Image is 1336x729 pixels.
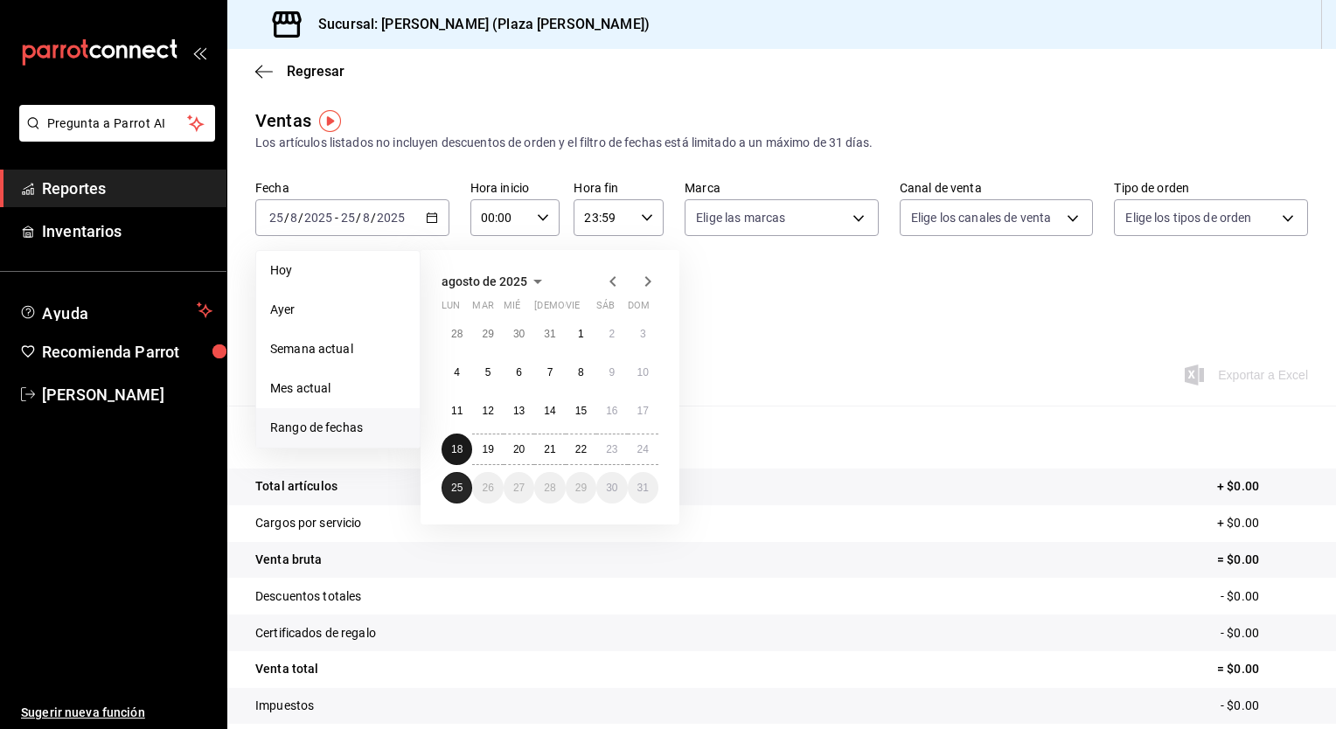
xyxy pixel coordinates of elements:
abbr: 1 de agosto de 2025 [578,328,584,340]
span: Mes actual [270,379,406,398]
abbr: sábado [596,300,615,318]
span: / [356,211,361,225]
input: -- [268,211,284,225]
label: Marca [685,182,879,194]
abbr: jueves [534,300,637,318]
button: 23 de agosto de 2025 [596,434,627,465]
span: / [284,211,289,225]
span: Elige los tipos de orden [1125,209,1251,226]
input: ---- [376,211,406,225]
abbr: 31 de julio de 2025 [544,328,555,340]
p: - $0.00 [1221,697,1308,715]
abbr: 23 de agosto de 2025 [606,443,617,455]
button: Regresar [255,63,344,80]
button: 31 de julio de 2025 [534,318,565,350]
button: 28 de julio de 2025 [442,318,472,350]
button: 27 de agosto de 2025 [504,472,534,503]
span: agosto de 2025 [442,274,527,288]
button: 30 de agosto de 2025 [596,472,627,503]
button: 15 de agosto de 2025 [566,395,596,427]
label: Hora fin [574,182,664,194]
button: open_drawer_menu [192,45,206,59]
button: 14 de agosto de 2025 [534,395,565,427]
button: 8 de agosto de 2025 [566,357,596,388]
abbr: 25 de agosto de 2025 [451,482,463,494]
button: 31 de agosto de 2025 [628,472,658,503]
div: Los artículos listados no incluyen descuentos de orden y el filtro de fechas está limitado a un m... [255,134,1308,152]
abbr: 7 de agosto de 2025 [547,366,553,378]
img: Tooltip marker [319,110,341,132]
p: = $0.00 [1217,660,1308,678]
abbr: 10 de agosto de 2025 [637,366,649,378]
abbr: 8 de agosto de 2025 [578,366,584,378]
abbr: 4 de agosto de 2025 [454,366,460,378]
button: 7 de agosto de 2025 [534,357,565,388]
abbr: miércoles [504,300,520,318]
button: 17 de agosto de 2025 [628,395,658,427]
button: 26 de agosto de 2025 [472,472,503,503]
button: 11 de agosto de 2025 [442,395,472,427]
p: + $0.00 [1217,477,1308,496]
abbr: 18 de agosto de 2025 [451,443,463,455]
abbr: 22 de agosto de 2025 [575,443,587,455]
span: Reportes [42,177,212,200]
span: / [371,211,376,225]
div: Ventas [255,108,311,134]
p: Total artículos [255,477,337,496]
abbr: 14 de agosto de 2025 [544,405,555,417]
button: 1 de agosto de 2025 [566,318,596,350]
p: Certificados de regalo [255,624,376,642]
abbr: 20 de agosto de 2025 [513,443,525,455]
p: Descuentos totales [255,587,361,606]
span: Pregunta a Parrot AI [47,115,188,133]
a: Pregunta a Parrot AI [12,127,215,145]
span: Rango de fechas [270,419,406,437]
label: Hora inicio [470,182,560,194]
abbr: 29 de agosto de 2025 [575,482,587,494]
span: Hoy [270,261,406,280]
abbr: 3 de agosto de 2025 [640,328,646,340]
abbr: 16 de agosto de 2025 [606,405,617,417]
span: Semana actual [270,340,406,358]
button: 18 de agosto de 2025 [442,434,472,465]
abbr: 9 de agosto de 2025 [609,366,615,378]
input: ---- [303,211,333,225]
p: - $0.00 [1221,624,1308,642]
button: 28 de agosto de 2025 [534,472,565,503]
span: Inventarios [42,219,212,243]
p: Resumen [255,427,1308,448]
button: 4 de agosto de 2025 [442,357,472,388]
button: 29 de julio de 2025 [472,318,503,350]
abbr: 17 de agosto de 2025 [637,405,649,417]
span: Ayuda [42,300,190,321]
button: 6 de agosto de 2025 [504,357,534,388]
button: 25 de agosto de 2025 [442,472,472,503]
button: 30 de julio de 2025 [504,318,534,350]
abbr: 21 de agosto de 2025 [544,443,555,455]
label: Tipo de orden [1114,182,1308,194]
span: - [335,211,338,225]
button: 12 de agosto de 2025 [472,395,503,427]
span: Elige los canales de venta [911,209,1051,226]
input: -- [289,211,298,225]
span: Ayer [270,301,406,319]
p: Impuestos [255,697,314,715]
span: Recomienda Parrot [42,340,212,364]
abbr: 28 de agosto de 2025 [544,482,555,494]
button: 29 de agosto de 2025 [566,472,596,503]
abbr: 31 de agosto de 2025 [637,482,649,494]
span: / [298,211,303,225]
button: 13 de agosto de 2025 [504,395,534,427]
button: 22 de agosto de 2025 [566,434,596,465]
button: 10 de agosto de 2025 [628,357,658,388]
abbr: 29 de julio de 2025 [482,328,493,340]
button: 16 de agosto de 2025 [596,395,627,427]
abbr: 15 de agosto de 2025 [575,405,587,417]
abbr: 12 de agosto de 2025 [482,405,493,417]
button: agosto de 2025 [442,271,548,292]
abbr: 28 de julio de 2025 [451,328,463,340]
abbr: 30 de agosto de 2025 [606,482,617,494]
abbr: 13 de agosto de 2025 [513,405,525,417]
abbr: 26 de agosto de 2025 [482,482,493,494]
span: Sugerir nueva función [21,704,212,722]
